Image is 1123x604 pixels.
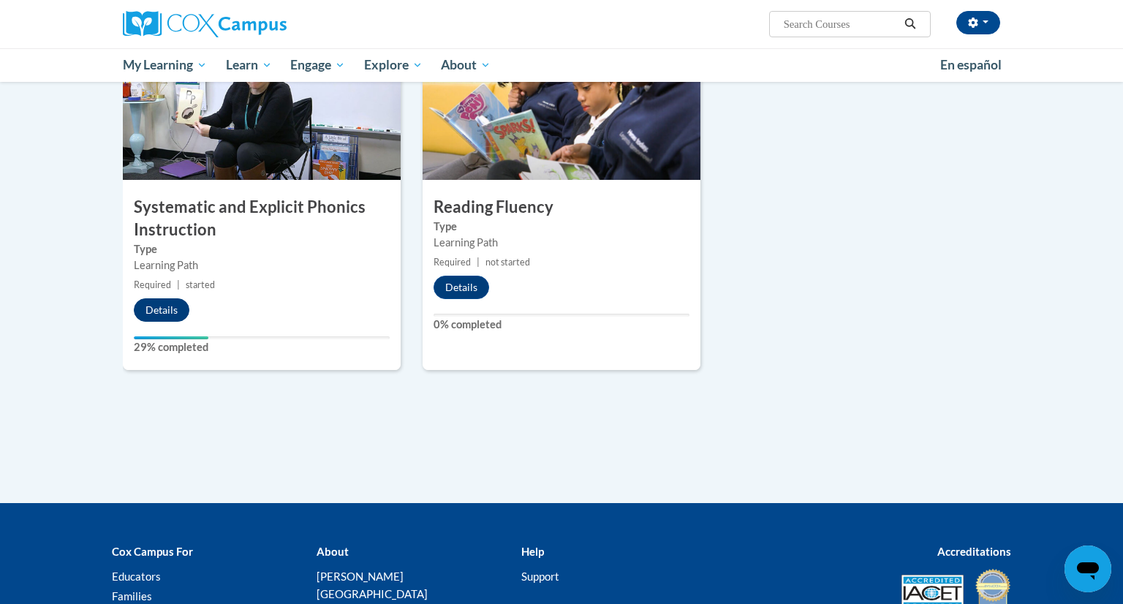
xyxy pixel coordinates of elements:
[134,336,208,339] div: Your progress
[112,570,161,583] a: Educators
[216,48,281,82] a: Learn
[355,48,432,82] a: Explore
[101,48,1022,82] div: Main menu
[226,56,272,74] span: Learn
[281,48,355,82] a: Engage
[123,11,287,37] img: Cox Campus
[521,545,544,558] b: Help
[423,196,700,219] h3: Reading Fluency
[123,34,401,180] img: Course Image
[134,279,171,290] span: Required
[931,50,1011,80] a: En español
[112,545,193,558] b: Cox Campus For
[899,15,921,33] button: Search
[317,545,349,558] b: About
[134,339,390,355] label: 29% completed
[434,257,471,268] span: Required
[434,219,689,235] label: Type
[177,279,180,290] span: |
[1065,546,1111,592] iframe: Button to launch messaging window
[134,241,390,257] label: Type
[123,56,207,74] span: My Learning
[434,276,489,299] button: Details
[317,570,428,600] a: [PERSON_NAME][GEOGRAPHIC_DATA]
[940,57,1002,72] span: En español
[113,48,216,82] a: My Learning
[186,279,215,290] span: started
[134,298,189,322] button: Details
[477,257,480,268] span: |
[485,257,530,268] span: not started
[434,317,689,333] label: 0% completed
[112,589,152,603] a: Families
[782,15,899,33] input: Search Courses
[123,196,401,241] h3: Systematic and Explicit Phonics Instruction
[432,48,501,82] a: About
[956,11,1000,34] button: Account Settings
[364,56,423,74] span: Explore
[441,56,491,74] span: About
[123,11,401,37] a: Cox Campus
[937,545,1011,558] b: Accreditations
[134,257,390,273] div: Learning Path
[521,570,559,583] a: Support
[423,34,700,180] img: Course Image
[434,235,689,251] div: Learning Path
[290,56,345,74] span: Engage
